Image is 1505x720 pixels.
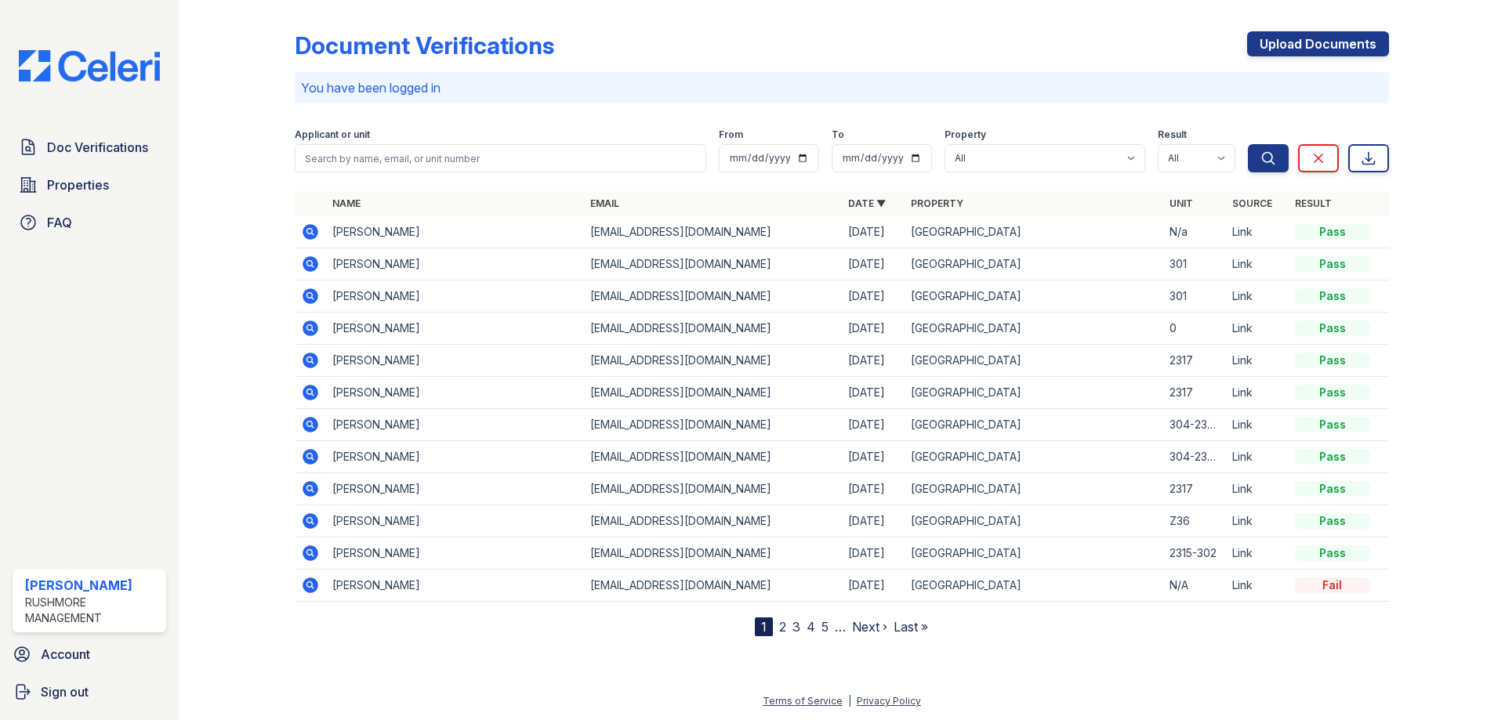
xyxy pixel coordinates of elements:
[1295,577,1370,593] div: Fail
[1158,128,1187,141] label: Result
[301,78,1383,97] p: You have been logged in
[1295,481,1370,497] div: Pass
[47,175,109,194] span: Properties
[807,619,815,635] a: 4
[1163,441,1226,473] td: 304-2305
[1295,353,1370,368] div: Pass
[1295,288,1370,304] div: Pass
[1226,537,1289,570] td: Link
[905,505,1162,537] td: [GEOGRAPHIC_DATA]
[945,128,986,141] label: Property
[842,248,905,280] td: [DATE]
[842,216,905,248] td: [DATE]
[332,197,361,209] a: Name
[25,595,160,626] div: Rushmore Management
[47,213,72,232] span: FAQ
[584,313,842,345] td: [EMAIL_ADDRESS][DOMAIN_NAME]
[1226,570,1289,602] td: Link
[848,695,851,707] div: |
[842,345,905,377] td: [DATE]
[326,377,584,409] td: [PERSON_NAME]
[719,128,743,141] label: From
[1295,513,1370,529] div: Pass
[1295,256,1370,272] div: Pass
[326,473,584,505] td: [PERSON_NAME]
[326,570,584,602] td: [PERSON_NAME]
[1226,505,1289,537] td: Link
[842,473,905,505] td: [DATE]
[905,570,1162,602] td: [GEOGRAPHIC_DATA]
[1439,657,1489,704] iframe: chat widget
[326,345,584,377] td: [PERSON_NAME]
[1163,409,1226,441] td: 304-2305
[1163,473,1226,505] td: 2317
[1226,313,1289,345] td: Link
[763,695,843,707] a: Terms of Service
[1163,248,1226,280] td: 301
[1226,345,1289,377] td: Link
[1295,545,1370,561] div: Pass
[326,409,584,441] td: [PERSON_NAME]
[842,505,905,537] td: [DATE]
[326,313,584,345] td: [PERSON_NAME]
[832,128,844,141] label: To
[842,313,905,345] td: [DATE]
[25,576,160,595] div: [PERSON_NAME]
[1226,441,1289,473] td: Link
[905,345,1162,377] td: [GEOGRAPHIC_DATA]
[1163,216,1226,248] td: N/a
[1226,248,1289,280] td: Link
[779,619,786,635] a: 2
[6,50,172,81] img: CE_Logo_Blue-a8612792a0a2168367f1c8372b55b34899dd931a85d93a1a3d3e32e68fde9ad4.png
[41,682,89,701] span: Sign out
[842,280,905,313] td: [DATE]
[857,695,921,707] a: Privacy Policy
[13,169,166,201] a: Properties
[6,676,172,707] a: Sign out
[1163,377,1226,409] td: 2317
[842,441,905,473] td: [DATE]
[905,280,1162,313] td: [GEOGRAPHIC_DATA]
[47,138,148,157] span: Doc Verifications
[905,473,1162,505] td: [GEOGRAPHIC_DATA]
[905,313,1162,345] td: [GEOGRAPHIC_DATA]
[1295,197,1332,209] a: Result
[41,645,90,664] span: Account
[1295,224,1370,240] div: Pass
[755,617,773,636] div: 1
[326,216,584,248] td: [PERSON_NAME]
[326,248,584,280] td: [PERSON_NAME]
[1163,570,1226,602] td: N/A
[584,280,842,313] td: [EMAIL_ADDRESS][DOMAIN_NAME]
[1226,280,1289,313] td: Link
[848,197,886,209] a: Date ▼
[1295,449,1370,465] div: Pass
[842,570,905,602] td: [DATE]
[905,216,1162,248] td: [GEOGRAPHIC_DATA]
[584,377,842,409] td: [EMAIL_ADDRESS][DOMAIN_NAME]
[835,617,846,636] span: …
[1163,505,1226,537] td: Z36
[326,505,584,537] td: [PERSON_NAME]
[295,144,706,172] input: Search by name, email, or unit number
[842,537,905,570] td: [DATE]
[1226,377,1289,409] td: Link
[6,639,172,670] a: Account
[584,505,842,537] td: [EMAIL_ADDRESS][DOMAIN_NAME]
[905,537,1162,570] td: [GEOGRAPHIC_DATA]
[1247,31,1389,56] a: Upload Documents
[1295,320,1370,336] div: Pass
[911,197,963,209] a: Property
[584,216,842,248] td: [EMAIL_ADDRESS][DOMAIN_NAME]
[326,537,584,570] td: [PERSON_NAME]
[590,197,619,209] a: Email
[1295,417,1370,432] div: Pass
[1163,280,1226,313] td: 301
[1226,409,1289,441] td: Link
[584,248,842,280] td: [EMAIL_ADDRESS][DOMAIN_NAME]
[1163,345,1226,377] td: 2317
[295,31,554,60] div: Document Verifications
[792,619,800,635] a: 3
[905,377,1162,409] td: [GEOGRAPHIC_DATA]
